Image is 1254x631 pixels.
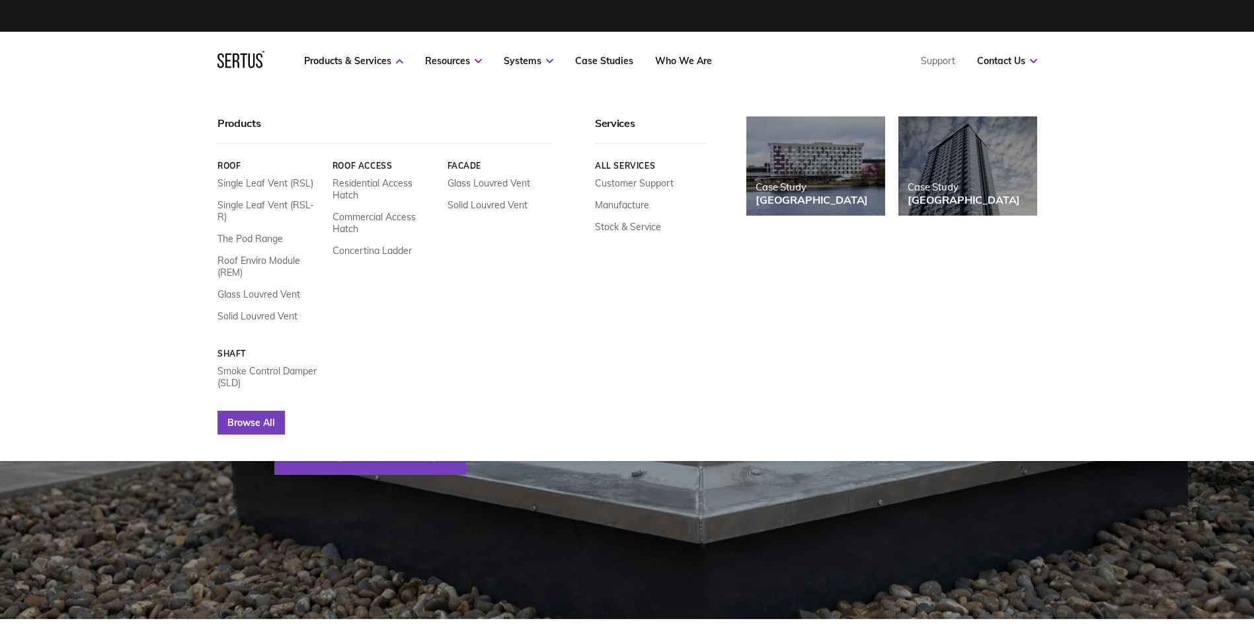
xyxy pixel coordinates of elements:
a: The Pod Range [217,233,283,245]
a: Single Leaf Vent (RSL-R) [217,199,323,223]
div: [GEOGRAPHIC_DATA] [908,193,1020,206]
a: Roof Enviro Module (REM) [217,255,323,278]
div: Services [595,116,707,144]
div: Case Study [908,181,1020,193]
a: All services [595,161,707,171]
a: Who We Are [655,55,712,67]
a: Case Study[GEOGRAPHIC_DATA] [898,116,1037,216]
a: Support [921,55,955,67]
a: Smoke Control Damper (SLD) [217,365,323,389]
a: Solid Louvred Vent [217,310,297,322]
iframe: Chat Widget [1016,478,1254,631]
a: Shaft [217,349,323,358]
a: Browse All [217,411,285,435]
a: Customer Support [595,177,674,189]
a: Roof [217,161,323,171]
a: Stock & Service [595,221,661,233]
div: [GEOGRAPHIC_DATA] [756,193,868,206]
a: Resources [425,55,482,67]
a: Concertina Ladder [332,245,411,257]
a: Products & Services [304,55,403,67]
a: Commercial Access Hatch [332,211,437,235]
a: Roof Access [332,161,437,171]
a: Single Leaf Vent (RSL) [217,177,313,189]
a: Glass Louvred Vent [447,177,529,189]
a: Case Studies [575,55,633,67]
a: Residential Access Hatch [332,177,437,201]
div: Products [217,116,552,144]
a: Solid Louvred Vent [447,199,527,211]
a: Case Study[GEOGRAPHIC_DATA] [746,116,885,216]
div: Case Study [756,181,868,193]
a: Facade [447,161,552,171]
a: Systems [504,55,553,67]
a: Manufacture [595,199,649,211]
a: Contact Us [977,55,1037,67]
a: Glass Louvred Vent [217,288,300,300]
